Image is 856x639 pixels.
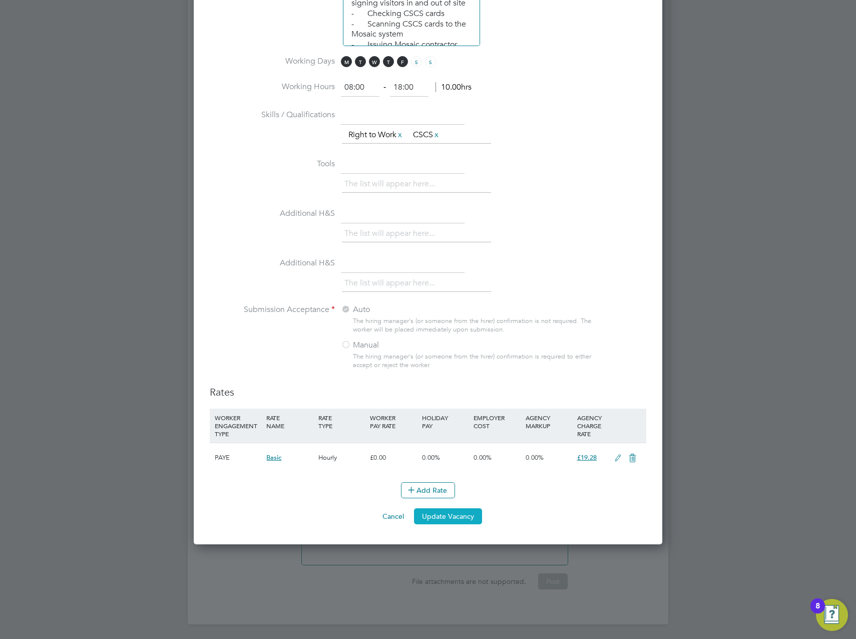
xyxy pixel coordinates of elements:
li: Right to Work [344,128,407,142]
label: Additional H&S [210,208,335,219]
label: Working Hours [210,82,335,92]
span: T [383,56,394,67]
div: RATE NAME [264,409,315,435]
li: The list will appear here... [344,227,439,240]
span: £19.28 [577,453,597,462]
span: M [341,56,352,67]
span: 0.00% [526,453,544,462]
span: W [369,56,380,67]
h3: Rates [210,386,646,399]
button: Add Rate [401,482,455,498]
button: Update Vacancy [414,508,482,524]
li: CSCS [409,128,444,142]
label: Skills / Qualifications [210,110,335,120]
span: ‐ [381,82,388,92]
div: 8 [815,606,820,619]
div: HOLIDAY PAY [419,409,471,435]
div: The hiring manager's (or someone from the hirer) confirmation is required to either accept or rej... [353,353,596,370]
input: 17:00 [390,79,429,97]
div: AGENCY CHARGE RATE [575,409,609,443]
div: Hourly [316,443,367,472]
div: EMPLOYER COST [471,409,523,435]
div: AGENCY MARKUP [523,409,575,435]
span: S [425,56,436,67]
div: PAYE [212,443,264,472]
label: Manual [341,340,466,351]
a: x [396,128,403,141]
label: Auto [341,304,466,315]
span: 0.00% [422,453,440,462]
span: F [397,56,408,67]
button: Cancel [374,508,412,524]
button: Open Resource Center, 8 new notifications [816,599,848,631]
label: Tools [210,159,335,169]
li: The list will appear here... [344,276,439,290]
div: WORKER ENGAGEMENT TYPE [212,409,264,443]
a: x [433,128,440,141]
label: Submission Acceptance [210,304,335,315]
span: 10.00hrs [436,82,472,92]
div: RATE TYPE [316,409,367,435]
label: Additional H&S [210,258,335,268]
input: 08:00 [341,79,379,97]
div: WORKER PAY RATE [367,409,419,435]
div: £0.00 [367,443,419,472]
div: The hiring manager's (or someone from the hirer) confirmation is not required. The worker will be... [353,317,596,334]
span: 0.00% [474,453,492,462]
span: S [411,56,422,67]
span: Basic [266,453,281,462]
li: The list will appear here... [344,177,439,191]
label: Working Days [210,56,335,67]
span: T [355,56,366,67]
